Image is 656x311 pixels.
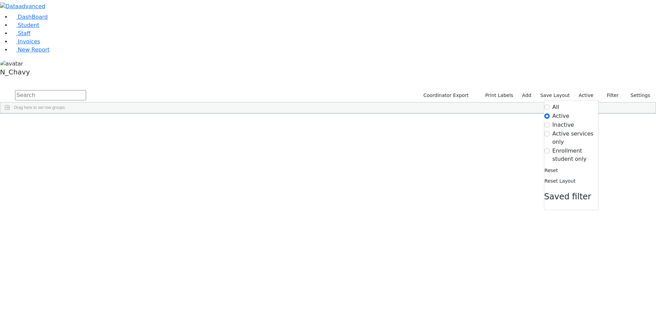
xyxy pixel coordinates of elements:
[576,90,597,101] label: Active
[11,30,30,37] a: Staff
[11,22,39,28] a: Student
[544,122,550,128] input: Inactive
[537,90,573,101] button: Save Layout
[552,147,598,163] label: Enrollment student only
[18,22,39,28] span: Student
[544,176,576,186] button: Reset Layout
[544,113,550,119] input: Active
[477,90,516,101] button: Print Labels
[598,90,622,101] button: Filter
[11,38,40,45] a: Invoices
[544,104,550,110] input: All
[544,148,550,154] input: Enrollment student only
[519,90,534,101] a: Add
[622,90,653,101] button: Settings
[11,46,50,53] a: New Report
[15,90,86,100] input: Search
[14,105,65,110] span: Drag here to set row groups
[419,90,472,101] button: Coordinator Export
[18,38,40,45] span: Invoices
[552,121,574,129] label: Inactive
[544,165,558,176] button: Reset
[552,103,559,111] label: All
[544,131,550,137] input: Active services only
[18,30,30,37] span: Staff
[18,46,50,53] span: New Report
[11,14,48,20] a: DashBoard
[552,112,570,120] label: Active
[552,130,598,146] label: Active services only
[544,100,599,210] div: Settings
[544,192,591,201] span: Saved filter
[18,14,48,20] span: DashBoard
